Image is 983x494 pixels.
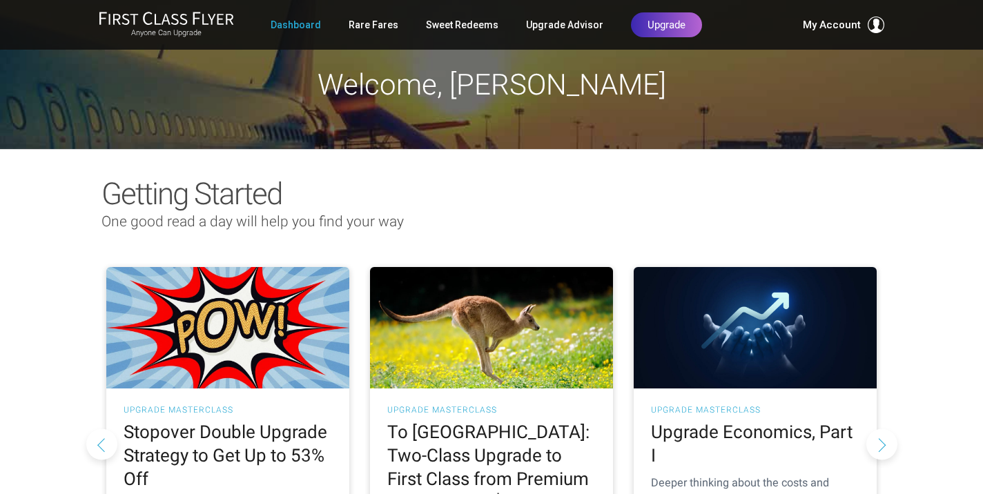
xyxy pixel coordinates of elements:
span: Welcome, [PERSON_NAME] [318,68,666,101]
button: Previous slide [86,428,117,460]
span: Getting Started [101,176,282,212]
h3: UPGRADE MASTERCLASS [387,406,596,414]
img: First Class Flyer [99,11,234,26]
span: My Account [803,17,861,33]
a: Upgrade [631,12,702,37]
h3: UPGRADE MASTERCLASS [651,406,859,414]
a: Upgrade Advisor [526,12,603,37]
button: My Account [803,17,884,33]
button: Next slide [866,428,897,460]
small: Anyone Can Upgrade [99,28,234,38]
span: One good read a day will help you find your way [101,213,404,230]
h3: UPGRADE MASTERCLASS [124,406,332,414]
a: Sweet Redeems [426,12,498,37]
a: Dashboard [271,12,321,37]
h2: Stopover Double Upgrade Strategy to Get Up to 53% Off [124,421,332,491]
h2: Upgrade Economics, Part I [651,421,859,468]
a: Rare Fares [349,12,398,37]
a: First Class FlyerAnyone Can Upgrade [99,11,234,39]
